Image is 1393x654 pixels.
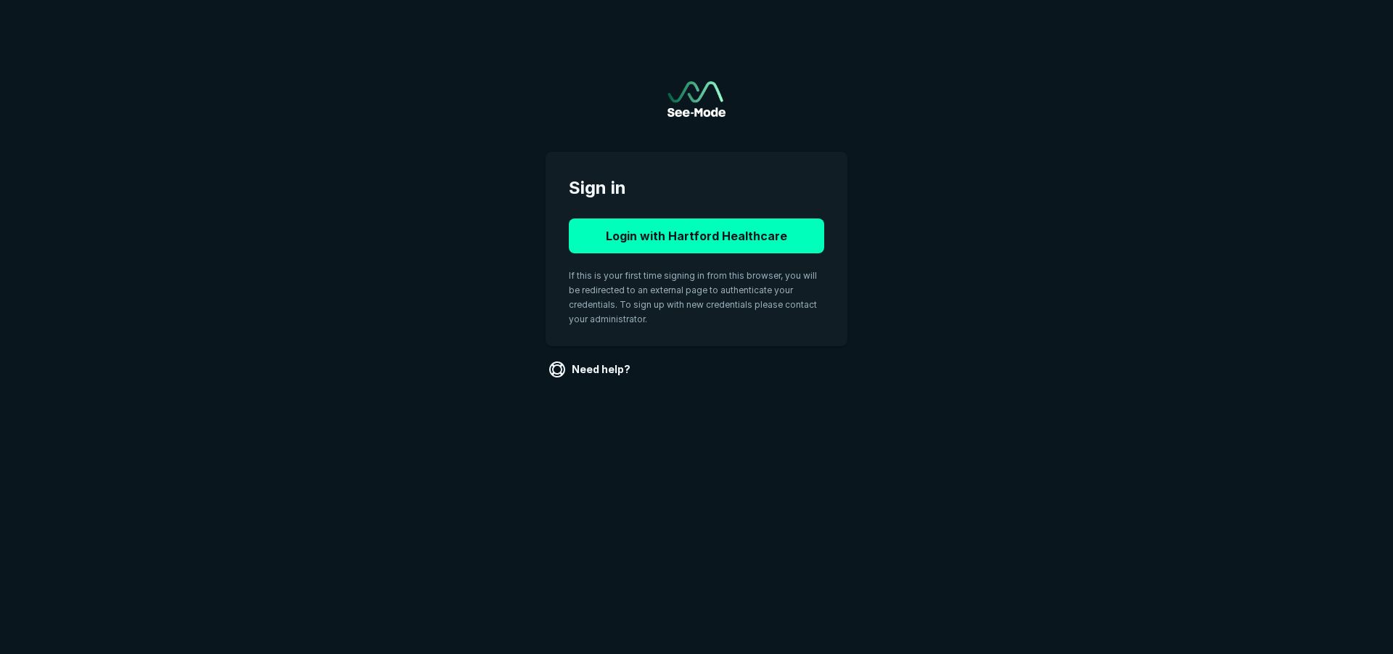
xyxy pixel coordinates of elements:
img: See-Mode Logo [667,81,726,117]
button: Login with Hartford Healthcare [569,218,824,253]
span: If this is your first time signing in from this browser, you will be redirected to an external pa... [569,270,817,324]
a: Need help? [546,358,636,381]
span: Sign in [569,175,824,201]
a: Go to sign in [667,81,726,117]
